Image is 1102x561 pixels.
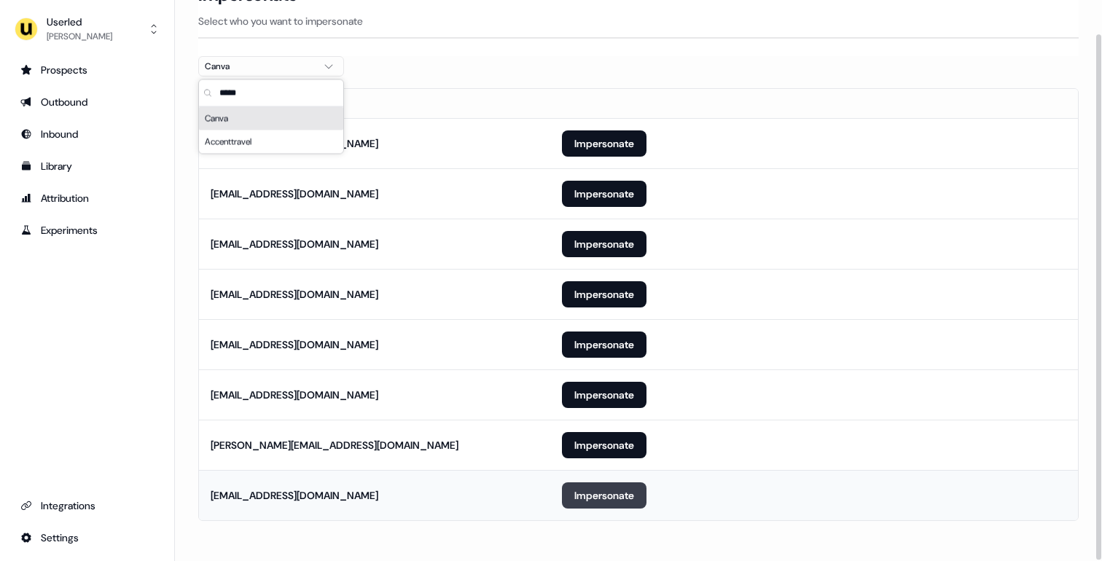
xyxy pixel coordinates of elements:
button: Impersonate [562,231,646,257]
div: Outbound [20,95,154,109]
div: [EMAIL_ADDRESS][DOMAIN_NAME] [211,337,378,352]
a: Go to integrations [12,526,163,549]
p: Select who you want to impersonate [198,14,1079,28]
a: Go to attribution [12,187,163,210]
div: Suggestions [199,107,343,154]
button: Impersonate [562,482,646,509]
a: Go to prospects [12,58,163,82]
div: Canva [199,107,343,130]
div: Library [20,159,154,173]
a: Go to templates [12,154,163,178]
button: Impersonate [562,130,646,157]
a: Go to outbound experience [12,90,163,114]
div: [EMAIL_ADDRESS][DOMAIN_NAME] [211,488,378,503]
div: [PERSON_NAME][EMAIL_ADDRESS][DOMAIN_NAME] [211,438,458,452]
div: Settings [20,530,154,545]
button: Impersonate [562,382,646,408]
button: Impersonate [562,432,646,458]
a: Go to experiments [12,219,163,242]
div: [EMAIL_ADDRESS][DOMAIN_NAME] [211,287,378,302]
a: Go to Inbound [12,122,163,146]
button: Impersonate [562,181,646,207]
button: Impersonate [562,331,646,358]
th: Email [199,89,550,118]
div: Experiments [20,223,154,238]
div: Prospects [20,63,154,77]
div: [EMAIL_ADDRESS][DOMAIN_NAME] [211,187,378,201]
div: [EMAIL_ADDRESS][DOMAIN_NAME] [211,388,378,402]
div: Userled [47,15,112,29]
div: [EMAIL_ADDRESS][DOMAIN_NAME] [211,237,378,251]
div: [PERSON_NAME] [47,29,112,44]
div: Attribution [20,191,154,205]
button: Canva [198,56,344,76]
a: Go to integrations [12,494,163,517]
div: Accenttravel [199,130,343,154]
div: Canva [205,59,314,74]
div: Integrations [20,498,154,513]
button: Userled[PERSON_NAME] [12,12,163,47]
div: Inbound [20,127,154,141]
button: Impersonate [562,281,646,307]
